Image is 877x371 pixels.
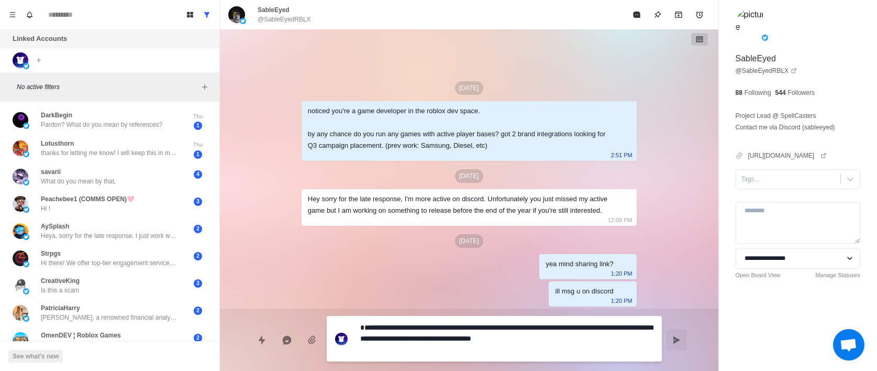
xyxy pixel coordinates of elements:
p: Linked Accounts [13,34,67,44]
button: Add filters [198,81,211,93]
p: Followers [788,88,815,97]
img: picture [13,196,28,212]
img: picture [13,169,28,184]
p: @SableEyedRBLX [258,15,311,24]
p: PatriciaHarry [41,303,80,313]
button: Send message [666,330,687,351]
div: yea mind sharing link? [546,258,613,270]
a: @SableEyedRBLX [736,66,797,75]
img: picture [23,179,29,185]
a: Manage Statuses [815,271,860,280]
img: picture [13,112,28,128]
p: Hi ! [41,204,50,213]
p: Following [745,88,771,97]
p: Hi there! We offer top-tier engagement services for X — including real likes, retweets, tailored ... [41,258,177,268]
span: 2 [194,225,202,233]
img: picture [13,223,28,239]
button: Menu [4,6,21,23]
img: picture [736,8,767,40]
p: What do you mean by that, [41,177,116,186]
p: 1:20 PM [611,268,632,279]
img: picture [228,6,245,23]
img: picture [23,261,29,267]
p: savarii [41,167,61,177]
p: CreativeKing [41,276,80,286]
a: Open Board View [736,271,781,280]
p: Pardon? What do you mean by references? [41,120,162,129]
p: thanks for letting me know! I will keep this in mind :) [41,148,177,158]
p: 12:09 PM [608,214,632,226]
button: Archive [668,4,689,25]
span: 1 [194,150,202,159]
button: Add account [32,54,45,67]
p: Thu [185,112,211,121]
p: No problem, we'll come back and see you if we need to [41,340,177,350]
button: Board View [182,6,198,23]
button: Show all conversations [198,6,215,23]
img: picture [13,52,28,68]
img: picture [23,206,29,213]
img: picture [13,305,28,321]
button: Add reminder [689,4,710,25]
img: picture [762,35,768,41]
button: Reply with AI [276,330,297,351]
img: picture [335,333,348,345]
img: picture [13,250,28,266]
img: picture [23,63,29,69]
span: 3 [194,279,202,288]
img: picture [13,140,28,156]
button: Mark as read [626,4,647,25]
img: picture [23,151,29,157]
span: 1 [194,122,202,130]
p: 2:51 PM [611,149,632,161]
p: 544 [775,88,786,97]
img: picture [23,234,29,240]
p: No active filters [17,82,198,92]
p: Lotusthorn [41,139,74,148]
span: 2 [194,252,202,260]
button: Quick replies [251,330,272,351]
p: Thu [185,140,211,149]
a: [URL][DOMAIN_NAME] [748,151,827,160]
p: [DATE] [455,169,483,183]
p: Project Lead @ SpellCasters Contact me via Discord (sableeyed) [736,110,835,133]
img: picture [13,278,28,293]
p: 88 [736,88,742,97]
p: SableEyed [736,52,776,65]
p: Is this a scam [41,286,79,295]
img: picture [23,288,29,294]
img: picture [13,332,28,348]
span: 2 [194,307,202,315]
p: 1:20 PM [611,295,632,307]
span: 4 [194,170,202,179]
div: noticed you're a game developer in the roblox dev space. by any chance do you run any games with ... [308,105,614,151]
button: See what's new [8,350,63,363]
span: 3 [194,198,202,206]
p: [PERSON_NAME], a renowned financial analyst from [GEOGRAPHIC_DATA], is building an ambitious trad... [41,313,177,322]
p: SableEyed [258,5,290,15]
p: Heya, sorry for the late response. I just work with developers to make the games, I don't run any... [41,231,177,241]
p: AySplash [41,222,69,231]
span: 2 [194,334,202,342]
div: Hey sorry for the late response, I'm more active on discord. Unfortunately you just missed my act... [308,193,614,216]
p: Peachebee1 (COMMS OPEN)🩷 [41,194,135,204]
img: picture [23,315,29,322]
p: [DATE] [455,234,483,248]
button: Notifications [21,6,38,23]
p: OmenDEV ¦ Roblox Games [41,331,121,340]
img: picture [23,123,29,129]
button: Add media [302,330,323,351]
p: DarkBegin [41,111,72,120]
div: Open chat [833,329,864,361]
button: Pin [647,4,668,25]
p: [DATE] [455,81,483,95]
div: ill msg u on discord [555,286,613,297]
p: Strpgs [41,249,61,258]
img: picture [240,18,246,24]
